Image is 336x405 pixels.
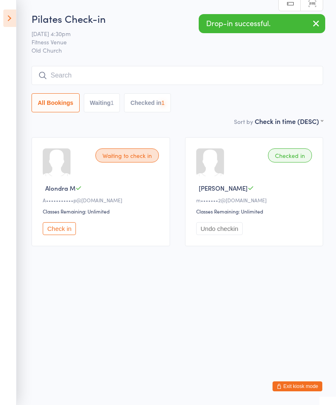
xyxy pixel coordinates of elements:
[43,222,76,235] button: Check in
[84,93,120,112] button: Waiting1
[196,196,315,204] div: m•••••••2@[DOMAIN_NAME]
[32,93,80,112] button: All Bookings
[32,12,323,25] h2: Pilates Check-in
[32,38,310,46] span: Fitness Venue
[32,29,310,38] span: [DATE] 4:30pm
[255,116,323,126] div: Check in time (DESC)
[161,99,165,106] div: 1
[45,184,75,192] span: Alondra M
[43,196,161,204] div: A•••••••••••p@[DOMAIN_NAME]
[268,148,312,162] div: Checked in
[196,208,315,215] div: Classes Remaining: Unlimited
[32,46,323,54] span: Old Church
[196,222,243,235] button: Undo checkin
[124,93,171,112] button: Checked in1
[95,148,159,162] div: Waiting to check in
[43,208,161,215] div: Classes Remaining: Unlimited
[32,66,323,85] input: Search
[199,184,248,192] span: [PERSON_NAME]
[234,117,253,126] label: Sort by
[199,14,325,33] div: Drop-in successful.
[111,99,114,106] div: 1
[273,381,322,391] button: Exit kiosk mode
